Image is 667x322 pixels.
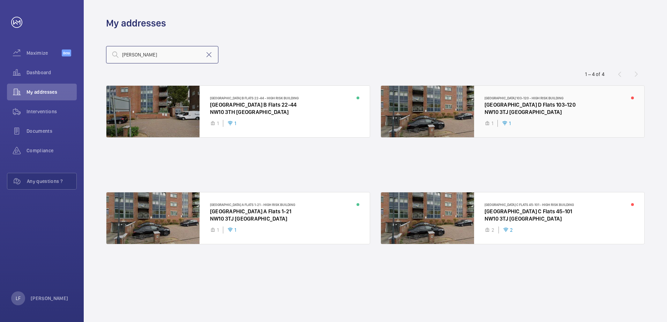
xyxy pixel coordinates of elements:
p: [PERSON_NAME] [31,295,68,302]
h1: My addresses [106,17,166,30]
span: Beta [62,49,71,56]
span: Documents [27,128,77,135]
span: Dashboard [27,69,77,76]
span: My addresses [27,89,77,95]
p: LF [16,295,21,302]
span: Interventions [27,108,77,115]
span: Any questions ? [27,178,76,185]
input: Search by address [106,46,218,63]
span: Maximize [27,49,62,56]
div: 1 – 4 of 4 [585,71,605,78]
span: Compliance [27,147,77,154]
